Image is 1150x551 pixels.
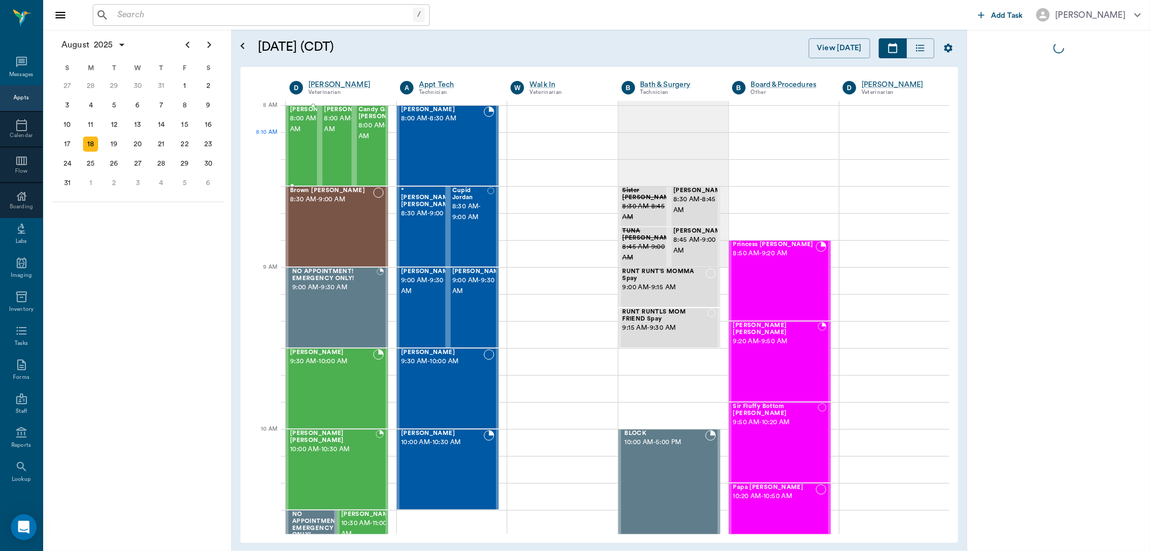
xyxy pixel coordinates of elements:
div: NOT_CONFIRMED, 9:50 AM - 10:20 AM [729,402,831,483]
div: Wednesday, August 20, 2025 [130,137,146,152]
div: 9 AM [249,262,277,289]
div: Sunday, August 17, 2025 [60,137,75,152]
div: [PERSON_NAME] [1055,9,1126,22]
button: View [DATE] [809,38,870,58]
div: BOOKED, 9:20 AM - 9:50 AM [729,321,831,402]
span: [PERSON_NAME] [290,349,373,356]
span: [PERSON_NAME] [341,511,395,518]
a: Appt Tech [419,79,494,90]
div: Wednesday, September 3, 2025 [130,175,146,191]
div: CANCELED, 8:30 AM - 8:45 AM [618,186,670,227]
div: Tuesday, July 29, 2025 [107,78,122,93]
a: Walk In [529,79,605,90]
div: Forms [13,373,29,382]
span: August [59,37,92,52]
div: Friday, August 22, 2025 [177,137,192,152]
div: Friday, August 29, 2025 [177,156,192,171]
div: NOT_CONFIRMED, 9:30 AM - 10:00 AM [397,348,499,429]
span: 10:00 AM - 10:30 AM [401,437,484,448]
div: NOT_CONFIRMED, 9:00 AM - 9:30 AM [448,267,499,348]
span: 9:30 AM - 10:00 AM [290,356,373,367]
span: 8:30 AM - 9:00 AM [401,208,458,219]
div: Labs [16,237,27,246]
span: Brown [PERSON_NAME] [290,187,373,194]
div: Lookup [12,475,31,484]
span: 8:00 AM - 8:30 AM [401,113,484,124]
div: Veterinarian [308,88,384,97]
div: Sunday, August 10, 2025 [60,117,75,132]
span: [PERSON_NAME] [673,228,727,235]
span: [PERSON_NAME] [401,268,455,275]
a: Board &Procedures [751,79,827,90]
div: Today, Monday, August 18, 2025 [83,137,98,152]
div: Technician [641,88,716,97]
span: BLOCK [625,430,705,437]
span: 8:50 AM - 9:20 AM [733,248,816,259]
div: W [126,60,150,76]
div: BOOKED, 8:00 AM - 8:30 AM [397,105,499,186]
div: Saturday, August 23, 2025 [201,137,216,152]
div: Tuesday, August 19, 2025 [107,137,122,152]
div: NOT_CONFIRMED, 9:00 AM - 9:30 AM [397,267,448,348]
span: [PERSON_NAME] [290,106,344,113]
div: Sunday, August 24, 2025 [60,156,75,171]
div: CANCELED, 8:45 AM - 9:00 AM [618,227,670,267]
a: [PERSON_NAME] [308,79,384,90]
span: NO APPOINTMENT! EMERGENCY ONLY! [292,268,377,282]
div: Reports [11,441,31,450]
div: Saturday, September 6, 2025 [201,175,216,191]
div: Monday, August 11, 2025 [83,117,98,132]
div: Wednesday, July 30, 2025 [130,78,146,93]
div: Thursday, September 4, 2025 [154,175,169,191]
span: Sir Fluffy Bottom [PERSON_NAME] [733,403,818,417]
span: *[PERSON_NAME]* [PERSON_NAME] [401,187,458,208]
button: August2025 [56,34,132,56]
span: 8:30 AM - 9:00 AM [290,194,373,205]
span: 9:00 AM - 9:30 AM [401,275,455,297]
span: NO APPOINTMENT! EMERGENCY ONLY! [292,511,342,539]
span: [PERSON_NAME] [673,187,727,194]
button: Next page [198,34,220,56]
div: / [413,8,425,22]
div: Friday, September 5, 2025 [177,175,192,191]
div: Friday, August 8, 2025 [177,98,192,113]
span: 8:00 AM - 8:30 AM [290,113,344,135]
div: Tasks [15,339,28,348]
span: 9:20 AM - 9:50 AM [733,336,818,347]
span: 10:20 AM - 10:50 AM [733,491,816,502]
div: Tuesday, August 5, 2025 [107,98,122,113]
div: Technician [419,88,494,97]
div: NOT_CONFIRMED, 8:30 AM - 9:00 AM [448,186,499,267]
span: [PERSON_NAME] [401,349,484,356]
div: Thursday, August 7, 2025 [154,98,169,113]
div: BOOKED, 9:00 AM - 9:30 AM [286,267,388,348]
div: NOT_CONFIRMED, 8:00 AM - 8:30 AM [354,105,388,186]
div: Monday, July 28, 2025 [83,78,98,93]
div: Sunday, August 31, 2025 [60,175,75,191]
div: Friday, August 1, 2025 [177,78,192,93]
span: [PERSON_NAME] [401,430,484,437]
div: Inventory [9,305,33,314]
span: Sister [PERSON_NAME] [623,187,677,201]
span: 9:15 AM - 9:30 AM [623,323,707,334]
div: Saturday, August 30, 2025 [201,156,216,171]
div: NOT_CONFIRMED, 8:30 AM - 9:00 AM [286,186,388,267]
span: 8:30 AM - 8:45 AM [623,201,677,223]
span: [PERSON_NAME] [PERSON_NAME] [733,322,818,336]
div: Saturday, August 2, 2025 [201,78,216,93]
div: Tuesday, September 2, 2025 [107,175,122,191]
div: Monday, August 4, 2025 [83,98,98,113]
div: Other [751,88,827,97]
div: T [102,60,126,76]
div: NOT_CONFIRMED, 8:45 AM - 9:00 AM [669,227,720,267]
h5: [DATE] (CDT) [258,38,541,56]
div: Thursday, August 21, 2025 [154,137,169,152]
div: Imaging [11,271,32,280]
div: BOOKED, 9:30 AM - 10:00 AM [286,348,388,429]
button: Close drawer [50,4,71,26]
div: Open Intercom Messenger [11,514,37,540]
